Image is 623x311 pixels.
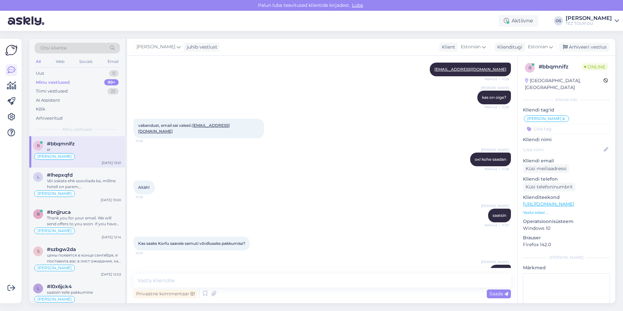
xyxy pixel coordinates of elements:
div: Aktiivne [499,15,538,27]
div: Või oskate ehk soovitada ka, milline hotell on parem, [GEOGRAPHIC_DATA] 5* või [PERSON_NAME] 5* [47,178,121,190]
p: Firefox 142.0 [523,241,610,248]
span: l [37,174,39,179]
img: Askly Logo [5,44,18,56]
p: Windows 10 [523,225,610,232]
span: Online [582,63,608,70]
a: [PERSON_NAME]TEZ TOUR OÜ [566,16,619,26]
div: [PERSON_NAME] [523,255,610,260]
span: Nähtud ✓ 11:28 [485,105,509,110]
p: Kliendi nimi [523,136,610,143]
div: [DATE] 12:02 [101,272,121,277]
input: Lisa nimi [523,146,602,153]
div: Web [54,57,66,66]
div: saatsin teile pakkumine [47,289,121,295]
p: Kliendi telefon [523,176,610,183]
span: [PERSON_NAME] [481,259,509,264]
div: Thank you for your email. We will send offers to you soon. If you have other questions, let us know. [47,215,121,227]
p: Brauser [523,234,610,241]
span: Otsi kliente [40,45,66,52]
span: vabandust, email sai valesti. [138,123,230,134]
span: Saada [489,291,508,297]
div: [DATE] 13:01 [102,160,121,165]
div: [DATE] 12:14 [102,235,121,240]
span: [PERSON_NAME] [37,229,72,233]
span: Kas saaks Korfu saarele samuti võrdluseks pakkumise? [138,241,245,246]
div: Klienditugi [495,44,522,51]
span: [PERSON_NAME] [37,266,72,270]
span: [PERSON_NAME] [137,43,175,51]
span: Luba [350,2,365,8]
span: saatsin [493,213,506,218]
span: Estonian [461,43,481,51]
div: Socials [78,57,94,66]
p: Vaata edasi ... [523,210,610,215]
span: kas on oige? [482,95,506,100]
p: Operatsioonisüsteem [523,218,610,225]
span: s [37,249,39,254]
div: 0 [109,70,119,77]
div: All [35,57,42,66]
p: Märkmed [523,264,610,271]
span: #lhepxqfd [47,172,73,178]
div: Küsi telefoninumbrit [523,183,575,191]
div: AI Assistent [36,97,60,104]
span: [PERSON_NAME] [527,117,561,121]
span: b [37,143,40,148]
div: Privaatne kommentaar [134,289,197,298]
div: 99+ [104,79,119,86]
span: 11:28 [136,139,160,143]
div: [GEOGRAPHIC_DATA], [GEOGRAPHIC_DATA] [525,77,603,91]
div: 22 [108,88,119,95]
span: [PERSON_NAME] [481,203,509,208]
span: ок! kohe saadan [475,157,506,162]
span: #bnjjruca [47,209,71,215]
span: Minu vestlused [63,126,92,132]
span: b [529,65,531,70]
span: Nähtud ✓ 11:28 [485,77,509,81]
p: Klienditeekond [523,194,610,201]
div: TEZ TOUR OÜ [566,21,612,26]
div: Kõik [36,106,45,112]
span: Aitäh! [138,185,150,190]
a: [URL][DOMAIN_NAME] [523,201,574,207]
a: [EMAIL_ADDRESS][DOMAIN_NAME] [434,67,506,72]
div: Klient [439,44,455,51]
div: цены появятся в конце сентября, я поставила вас в лист ожидания, как только появятся цены, вышлю ... [47,252,121,264]
div: Tiimi vestlused [36,88,68,95]
span: 13:01 [136,251,160,256]
span: l [37,286,39,291]
p: Kliendi email [523,157,610,164]
div: Arhiveeritud [36,115,63,122]
span: Estonian [528,43,548,51]
span: b [37,212,40,216]
span: #szbgw2da [47,246,76,252]
span: [PERSON_NAME] [37,192,72,196]
input: Lisa tag [523,124,610,134]
span: [PERSON_NAME] [481,147,509,152]
div: ei [47,147,121,153]
div: Email [106,57,120,66]
div: OS [554,16,563,25]
div: juhib vestlust [184,44,217,51]
div: Kliendi info [523,97,610,103]
p: Kliendi tag'id [523,107,610,113]
div: Arhiveeri vestlus [559,43,609,52]
div: [DATE] 13:00 [101,198,121,202]
span: [PERSON_NAME] [481,85,509,90]
div: Küsi meiliaadressi [523,164,569,173]
span: 11:28 [136,195,160,200]
span: [PERSON_NAME] [37,297,72,301]
div: [PERSON_NAME] [566,16,612,21]
span: #l0x6jck4 [47,284,72,289]
div: Uus [36,70,44,77]
span: Nähtud ✓ 11:33 [485,223,509,228]
span: [PERSON_NAME] [37,155,72,158]
div: # bbqmnifz [539,63,582,71]
span: Nähtud ✓ 11:28 [485,167,509,171]
div: Minu vestlused [36,79,70,86]
span: #bbqmnifz [47,141,75,147]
